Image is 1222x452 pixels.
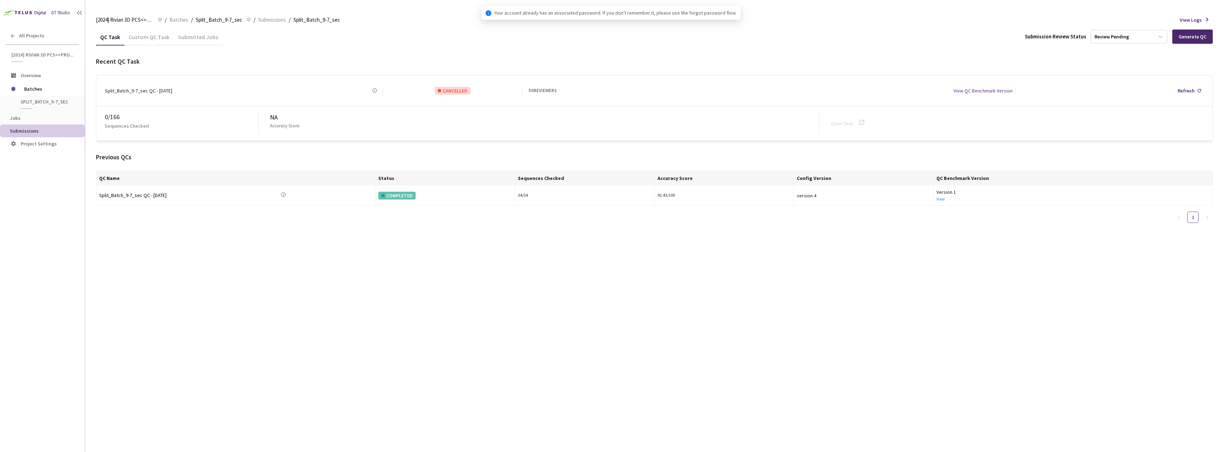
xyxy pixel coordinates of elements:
[1201,212,1213,223] li: Next Page
[105,122,149,130] p: Sequences Checked
[518,192,651,199] div: 34 / 34
[191,16,193,24] li: /
[293,16,340,24] span: Split_Batch_9-7_sec
[1205,216,1209,220] span: right
[375,171,515,185] th: Status
[486,10,491,16] span: info-circle
[11,52,75,58] span: [2024] Rivian 3D PCS<>Production
[254,16,255,24] li: /
[494,9,736,17] span: Your account already has an associated password. If you don't remember it, please use the forgot ...
[1178,87,1195,95] div: Refresh
[196,16,242,24] span: Split_Batch_9-7_sec
[797,192,930,200] div: version 4
[21,140,57,147] span: Project Settings
[435,87,470,95] div: CANCELLED
[655,171,794,185] th: Accuracy Score
[169,16,188,24] span: Batches
[19,33,44,39] span: All Projects
[21,99,73,105] span: Split_Batch_9-7_sec
[1177,216,1181,220] span: left
[96,171,375,185] th: QC Name
[1173,212,1184,223] button: left
[96,33,124,46] div: QC Task
[1188,212,1198,223] a: 1
[99,191,199,200] a: Split_Batch_9-7_sec QC - [DATE]
[934,171,1213,185] th: QC Benchmark Version
[270,112,819,122] div: NA
[174,33,222,46] div: Submitted Jobs
[258,16,286,24] span: Submissions
[10,128,39,134] span: Submissions
[1173,212,1184,223] li: Previous Page
[51,9,70,16] div: GT Studio
[529,87,557,94] div: 50 REVIEWERS
[270,122,299,129] p: Accuracy Score
[1180,16,1202,24] span: View Logs
[257,16,287,23] a: Submissions
[515,171,655,185] th: Sequences Checked
[165,16,167,24] li: /
[105,87,172,95] div: Split_Batch_9-7_sec QC - [DATE]
[105,112,258,122] div: 0 / 166
[1025,32,1086,41] div: Submission Review Status
[658,192,791,199] div: 92.43/100
[1201,212,1213,223] button: right
[936,196,945,202] a: View
[1094,33,1129,40] div: Review Pending
[1179,34,1206,39] div: Generate QC
[96,152,1213,162] div: Previous QCs
[96,16,153,24] span: [2024] Rivian 3D PCS<>Production
[831,120,853,127] a: Open Task
[21,72,41,79] span: Overview
[10,115,21,121] span: Jobs
[1187,212,1199,223] li: 1
[953,87,1013,95] div: View QC Benchmark Version
[378,192,416,200] div: COMPLETED
[794,171,934,185] th: Config Version
[168,16,190,23] a: Batches
[124,33,174,46] div: Custom QC Task
[24,82,73,96] span: Batches
[96,57,1213,67] div: Recent QC Task
[289,16,291,24] li: /
[936,188,1210,196] div: Version 1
